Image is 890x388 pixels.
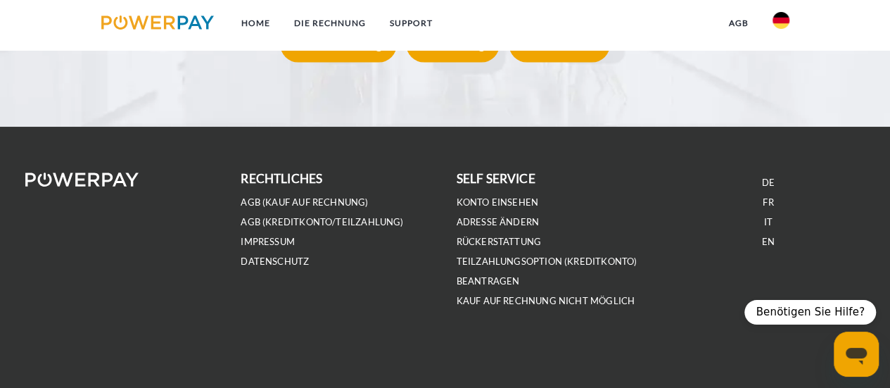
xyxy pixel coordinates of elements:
[241,216,403,228] a: AGB (Kreditkonto/Teilzahlung)
[276,37,400,52] a: Rückerstattung
[763,196,773,208] a: FR
[834,332,879,377] iframe: Schaltfläche zum Öffnen des Messaging-Fensters; Konversation läuft
[457,256,637,287] a: Teilzahlungsoption (KREDITKONTO) beantragen
[457,236,542,248] a: Rückerstattung
[762,177,775,189] a: DE
[457,196,539,208] a: Konto einsehen
[773,12,789,29] img: de
[25,173,139,187] img: logo-powerpay-white.svg
[241,171,322,186] b: rechtliches
[764,216,773,228] a: IT
[762,236,775,248] a: EN
[101,15,215,30] img: logo-powerpay.svg
[457,216,540,228] a: Adresse ändern
[457,171,535,186] b: self service
[281,11,377,36] a: DIE RECHNUNG
[744,300,876,325] div: Benötigen Sie Hilfe?
[241,256,309,268] a: DATENSCHUTZ
[229,11,281,36] a: Home
[241,196,368,208] a: AGB (Kauf auf Rechnung)
[241,236,295,248] a: IMPRESSUM
[377,11,444,36] a: SUPPORT
[457,295,635,307] a: Kauf auf Rechnung nicht möglich
[717,11,761,36] a: agb
[505,37,613,52] a: Hilfe-Center
[402,37,503,52] a: Teilzahlung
